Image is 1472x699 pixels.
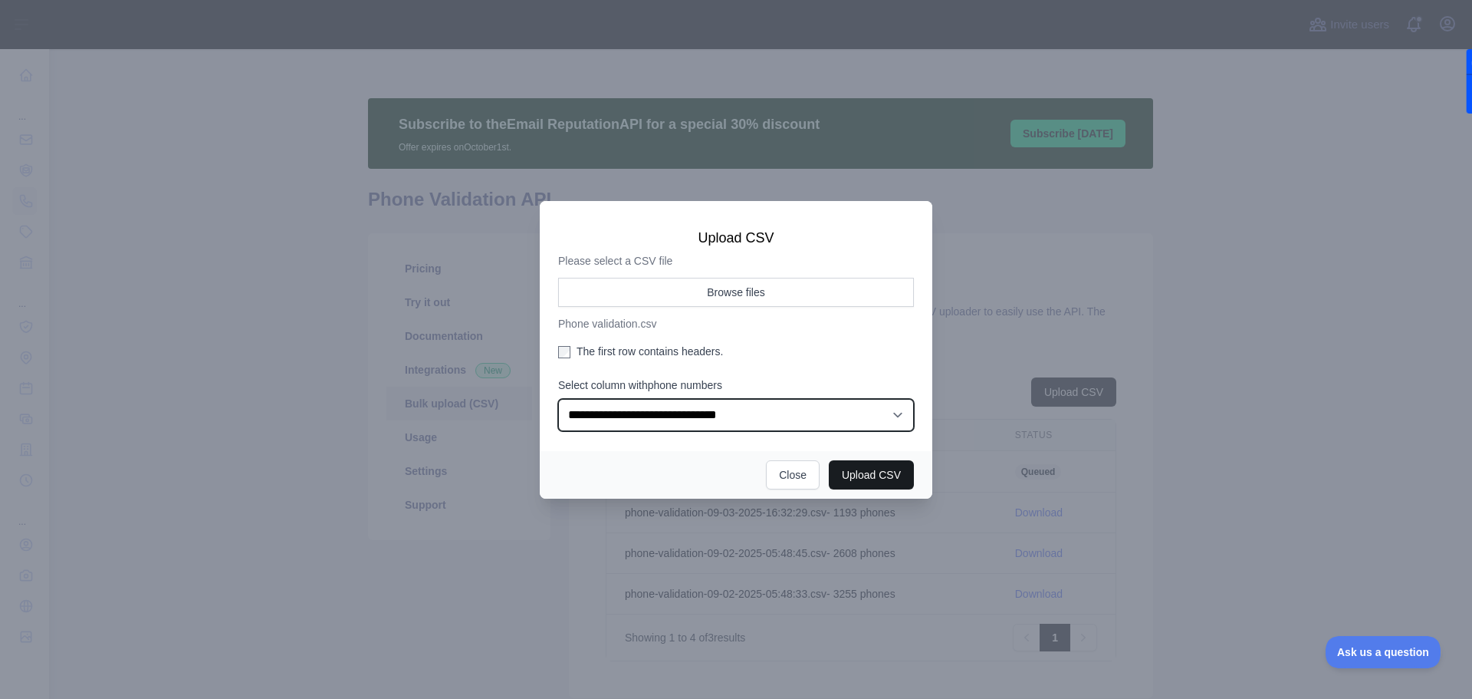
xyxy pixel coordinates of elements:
[558,316,914,331] p: Phone validation.csv
[829,460,914,490] button: Upload CSV
[558,253,914,269] p: Please select a CSV file
[766,460,820,490] button: Close
[558,229,914,247] h3: Upload CSV
[1326,636,1441,668] iframe: Toggle Customer Support
[558,278,914,307] button: Browse files
[558,378,914,393] label: Select column with phone numbers
[558,346,570,358] input: The first row contains headers.
[558,344,914,359] label: The first row contains headers.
